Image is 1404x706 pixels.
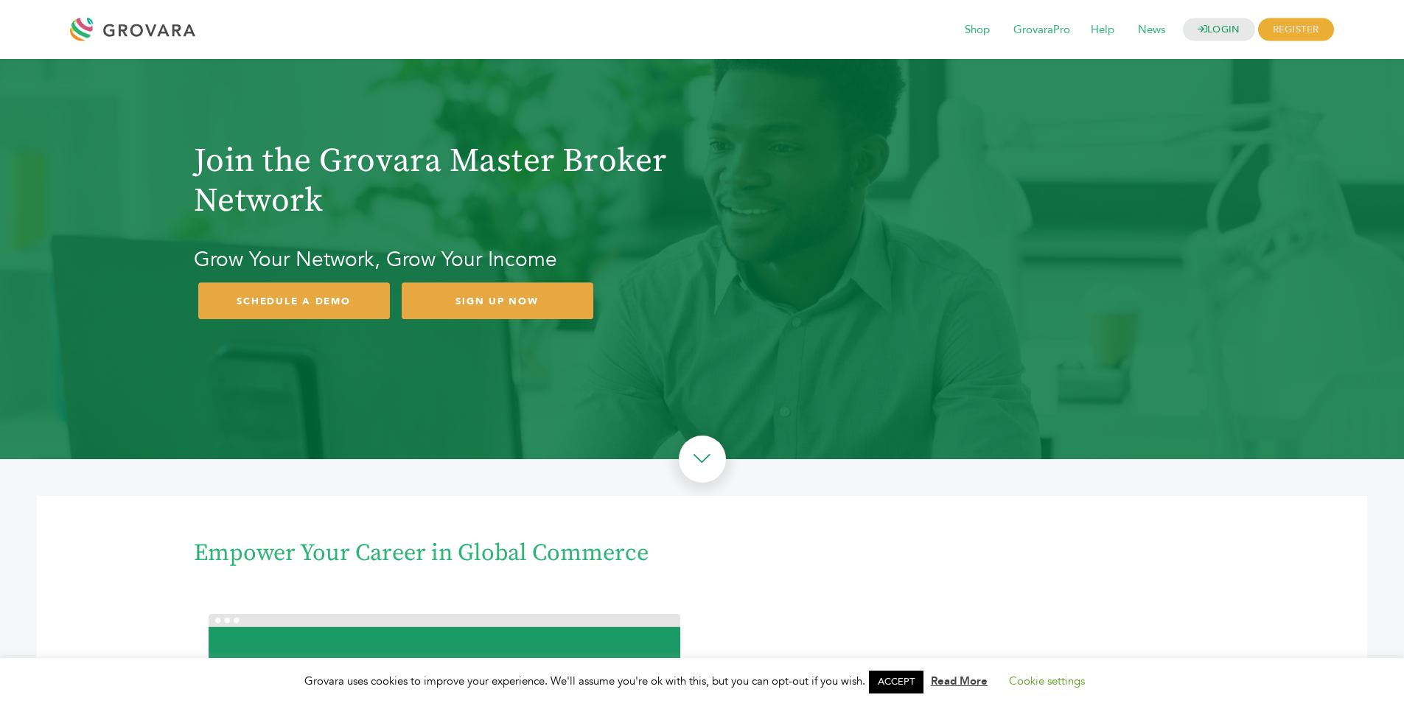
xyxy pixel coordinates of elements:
a: News [1128,22,1176,38]
span: News [1128,16,1176,44]
a: ACCEPT [869,671,923,693]
span: Shop [954,16,1000,44]
a: Help [1080,22,1125,38]
a: Cookie settings [1009,674,1085,688]
h1: Join the Grovara Master Broker Network [194,141,695,221]
h2: Grow Your Network, Grow Your Income [194,243,695,276]
a: SCHEDULE A DEMO [198,282,390,320]
span: GrovaraPro [1003,16,1080,44]
a: Shop [954,22,1000,38]
span: Grovara uses cookies to improve your experience. We'll assume you're ok with this, but you can op... [304,674,1100,688]
span: REGISTER [1258,18,1334,41]
span: Help [1080,16,1125,44]
a: SIGN UP NOW [402,282,593,320]
a: Read More [931,674,988,688]
a: LOGIN [1183,18,1255,41]
a: GrovaraPro [1003,22,1080,38]
h1: Empower Your Career in Global Commerce [194,539,1211,570]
